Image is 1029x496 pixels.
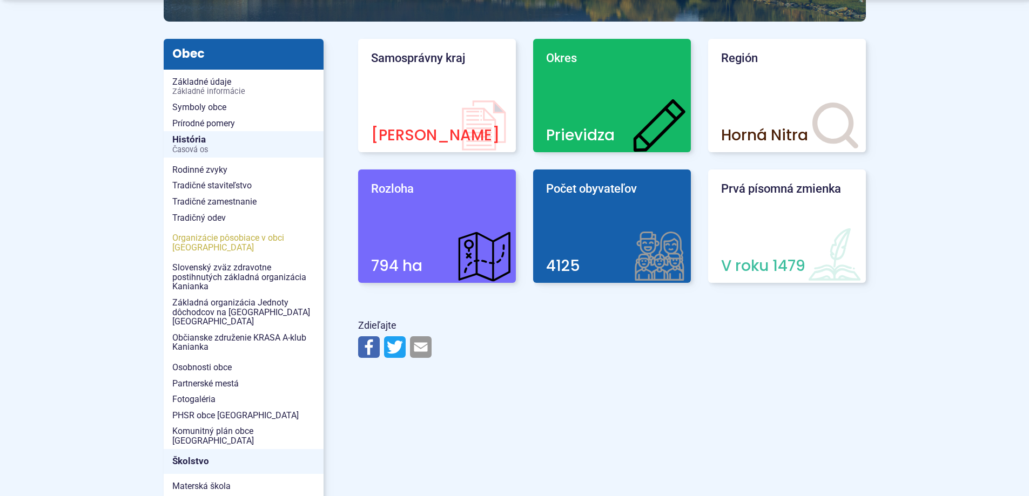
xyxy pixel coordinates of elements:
[164,162,324,178] a: Rodinné zvyky
[172,131,315,158] span: História
[172,115,315,132] span: Prírodné pomery
[172,162,315,178] span: Rodinné zvyky
[164,99,324,115] a: Symboly obce
[721,182,853,195] p: Prvá písomná zmienka
[164,423,324,449] a: Komunitný plán obce [GEOGRAPHIC_DATA]
[172,359,315,376] span: Osobnosti obce
[164,39,324,69] h3: Obec
[164,478,324,494] a: Materská škola
[172,330,315,355] span: Občianske združenie KRASA A-klub Kanianka
[172,453,315,470] span: Školstvo
[172,260,315,295] span: Slovenský zväz zdravotne postihnutých základná organizácia Kanianka
[172,295,315,330] span: Základná organizácia Jednoty dôchodcov na [GEOGRAPHIC_DATA] [GEOGRAPHIC_DATA]
[172,87,315,96] span: Základné informácie
[164,115,324,132] a: Prírodné pomery
[164,330,324,355] a: Občianske združenie KRASA A-klub Kanianka
[721,52,853,65] p: Región
[546,127,678,144] p: Prievidza
[371,127,503,144] p: [PERSON_NAME]
[546,182,678,195] p: Počet obyvateľov
[172,146,315,154] span: Časová os
[172,423,315,449] span: Komunitný plán obce [GEOGRAPHIC_DATA]
[410,336,432,358] img: Zdieľať e-mailom
[172,230,315,255] span: Organizácie pôsobiace v obci [GEOGRAPHIC_DATA]
[546,258,678,275] p: 4125
[721,258,853,275] p: V roku 1479
[164,260,324,295] a: Slovenský zväz zdravotne postihnutých základná organizácia Kanianka
[164,74,324,99] a: Základné údajeZákladné informácie
[172,194,315,210] span: Tradičné zamestnanie
[164,407,324,424] a: PHSR obce [GEOGRAPHIC_DATA]
[371,182,503,195] p: Rozloha
[371,52,503,65] p: Samosprávny kraj
[371,258,503,275] p: 794 ha
[164,230,324,255] a: Organizácie pôsobiace v obci [GEOGRAPHIC_DATA]
[164,449,324,474] a: Školstvo
[358,336,380,358] img: Zdieľať na Facebooku
[172,407,315,424] span: PHSR obce [GEOGRAPHIC_DATA]
[172,376,315,392] span: Partnerské mestá
[164,391,324,407] a: Fotogaléria
[358,317,742,334] p: Zdieľajte
[172,478,315,494] span: Materská škola
[164,178,324,194] a: Tradičné staviteľstvo
[164,210,324,226] a: Tradičný odev
[721,127,853,144] p: Horná Nitra
[164,295,324,330] a: Základná organizácia Jednoty dôchodcov na [GEOGRAPHIC_DATA] [GEOGRAPHIC_DATA]
[164,376,324,392] a: Partnerské mestá
[164,131,324,158] a: HistóriaČasová os
[172,210,315,226] span: Tradičný odev
[172,74,315,99] span: Základné údaje
[164,359,324,376] a: Osobnosti obce
[384,336,406,358] img: Zdieľať na Twitteri
[164,194,324,210] a: Tradičné zamestnanie
[172,391,315,407] span: Fotogaléria
[546,52,678,65] p: Okres
[172,178,315,194] span: Tradičné staviteľstvo
[172,99,315,115] span: Symboly obce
